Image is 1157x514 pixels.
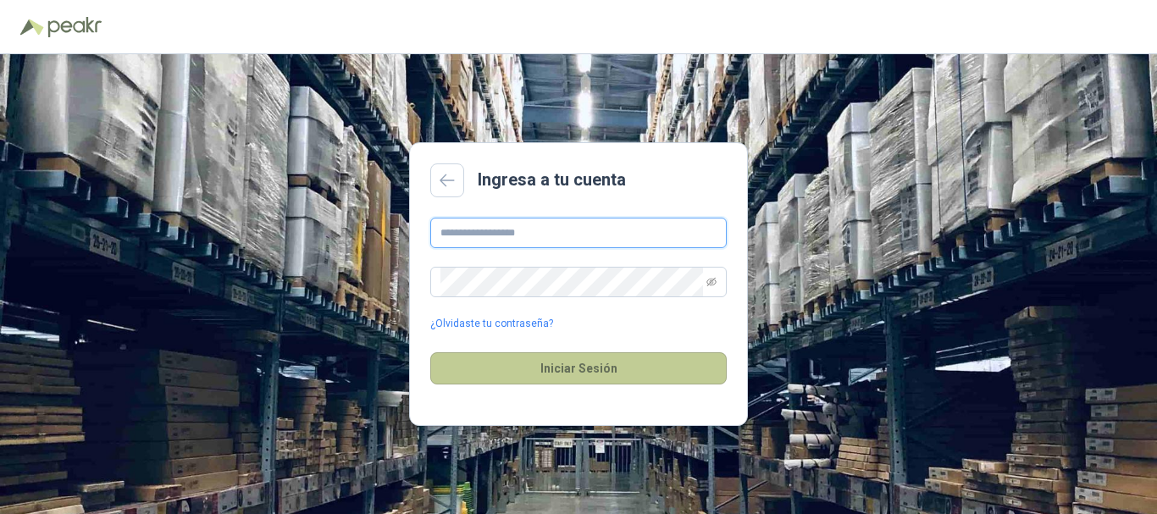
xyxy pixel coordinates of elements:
img: Logo [20,19,44,36]
img: Peakr [47,17,102,37]
h2: Ingresa a tu cuenta [478,167,626,193]
span: eye-invisible [706,277,717,287]
button: Iniciar Sesión [430,352,727,384]
a: ¿Olvidaste tu contraseña? [430,316,553,332]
